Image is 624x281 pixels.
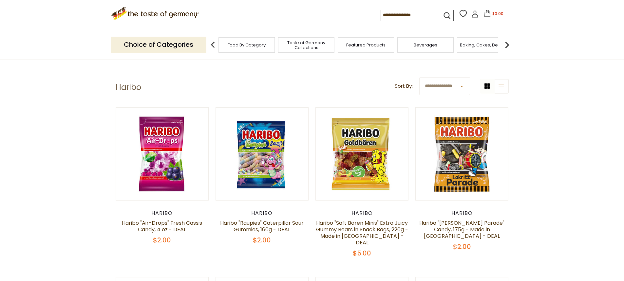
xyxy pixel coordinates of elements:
img: Haribo Lakritz Parade [416,108,508,200]
button: $0.00 [480,10,508,20]
a: Haribo "Saft Bären Minis" Extra Juicy Gummy Bears in Snack Bags, 220g - Made in [GEOGRAPHIC_DATA]... [316,219,408,246]
a: Haribo "Air-Drops" Fresh Cassis Candy, 4 oz - DEAL [122,219,202,233]
img: previous arrow [206,38,219,51]
div: Haribo [415,210,509,217]
img: next arrow [501,38,514,51]
div: Haribo [216,210,309,217]
span: $2.00 [453,242,471,251]
a: Haribo "Raupies" Caterpillar Sour Gummies, 160g - DEAL [220,219,304,233]
a: Taste of Germany Collections [280,40,332,50]
span: $2.00 [253,236,271,245]
label: Sort By: [395,82,413,90]
span: $0.00 [492,11,503,16]
img: Haribo Raupies Sauer [216,108,309,200]
span: $2.00 [153,236,171,245]
a: Haribo "[PERSON_NAME] Parade" Candy, 175g - Made in [GEOGRAPHIC_DATA] - DEAL [419,219,504,240]
img: Haribo Air Drops Fresh Cassis [116,108,209,200]
img: Haribo Saft Baren Extra Juicy [316,108,408,200]
a: Beverages [414,43,437,47]
a: Featured Products [346,43,386,47]
h1: Haribo [116,82,141,92]
div: Haribo [116,210,209,217]
span: $5.00 [353,249,371,258]
p: Choice of Categories [111,37,206,53]
a: Baking, Cakes, Desserts [460,43,511,47]
div: Haribo [315,210,409,217]
a: Food By Category [228,43,266,47]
